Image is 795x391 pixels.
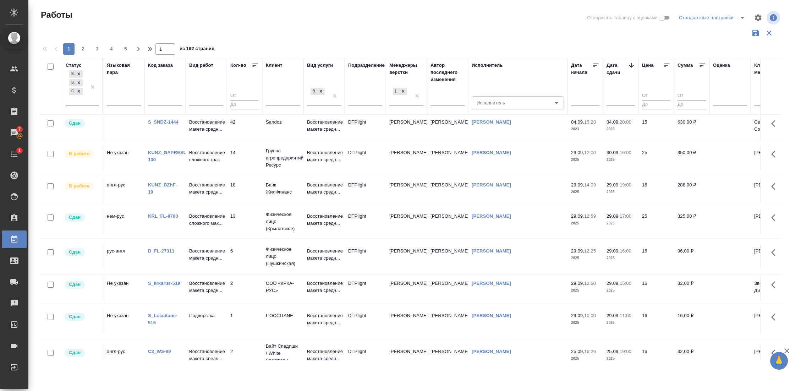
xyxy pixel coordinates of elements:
[427,146,468,170] td: [PERSON_NAME]
[148,213,178,219] a: KRL_FL-8760
[230,92,259,101] input: От
[638,209,674,234] td: 25
[148,119,179,125] a: S_SNDZ-1444
[638,115,674,140] td: 15
[571,248,584,254] p: 29.09,
[638,344,674,369] td: 16
[607,150,620,155] p: 30.09,
[767,244,784,261] button: Здесь прячутся важные кнопки
[69,88,75,95] div: Сдан
[14,126,25,133] span: 7
[189,280,223,294] p: Восстановление макета средн...
[64,149,99,159] div: Исполнитель выполняет работу
[307,62,333,69] div: Вид услуги
[767,276,784,293] button: Здесь прячутся важные кнопки
[620,182,631,188] p: 19:00
[68,70,83,78] div: В работе, Выполнен, Сдан
[189,348,223,362] p: Восстановление макета средн...
[767,344,784,362] button: Здесь прячутся важные кнопки
[571,287,599,294] p: 2025
[148,62,173,69] div: Код заказа
[472,62,503,69] div: Исполнитель
[77,45,89,53] span: 2
[2,124,27,142] a: 7
[427,344,468,369] td: [PERSON_NAME]
[311,88,317,95] div: Восстановление макета средней сложности с полным соответствием оформлению оригинала
[307,312,341,326] p: Восстановление макета средн...
[266,147,300,169] p: Группа агропредприятий Ресурс
[189,181,223,196] p: Восстановление макета средн...
[638,244,674,269] td: 16
[64,119,99,128] div: Менеджер проверил работу исполнителя, передает ее на следующий этап
[227,309,262,333] td: 1
[14,147,25,154] span: 1
[148,281,180,286] a: S_krkarus-519
[674,209,709,234] td: 325,00 ₽
[189,62,213,69] div: Вид работ
[307,280,341,294] p: Восстановление макета средн...
[620,349,631,354] p: 19:00
[472,281,511,286] a: [PERSON_NAME]
[345,309,386,333] td: DTPlight
[607,319,635,326] p: 2025
[148,349,171,354] a: C3_WS-89
[620,213,631,219] p: 17:00
[227,344,262,369] td: 2
[678,62,693,69] div: Сумма
[674,115,709,140] td: 630,00 ₽
[389,181,423,189] p: [PERSON_NAME]
[620,313,631,318] p: 11:00
[762,26,776,40] button: Сбросить фильтры
[389,280,423,287] p: [PERSON_NAME]
[678,92,706,101] input: От
[307,348,341,362] p: Восстановление макета средн...
[103,276,144,301] td: Не указан
[607,213,620,219] p: 29.09,
[584,349,596,354] p: 16:26
[674,276,709,301] td: 32,00 ₽
[620,150,631,155] p: 16:00
[266,343,300,371] p: Вайт Спедишн / White Spedition / Давы...
[472,213,511,219] a: [PERSON_NAME]
[638,276,674,301] td: 16
[69,249,81,256] p: Сдан
[571,319,599,326] p: 2025
[749,26,762,40] button: Сохранить фильтры
[751,309,792,333] td: [PERSON_NAME]
[230,100,259,109] input: До
[571,150,584,155] p: 29.09,
[674,146,709,170] td: 350,00 ₽
[472,313,511,318] a: [PERSON_NAME]
[392,87,408,96] div: Арсеньева Вера
[77,43,89,55] button: 2
[427,209,468,234] td: [PERSON_NAME]
[307,181,341,196] p: Восстановление макета средн...
[427,178,468,203] td: [PERSON_NAME]
[674,309,709,333] td: 16,00 ₽
[638,309,674,333] td: 16
[571,119,584,125] p: 04.09,
[69,150,89,157] p: В работе
[266,280,300,294] p: ООО «КРКА-РУС»
[607,156,635,163] p: 2025
[587,14,658,21] span: Отобразить таблицу с оценками
[64,280,99,289] div: Менеджер проверил работу исполнителя, передает ее на следующий этап
[189,119,223,133] p: Восстановление макета средн...
[427,276,468,301] td: [PERSON_NAME]
[571,281,584,286] p: 29.09,
[607,126,635,133] p: 2923
[767,146,784,163] button: Здесь прячутся важные кнопки
[638,178,674,203] td: 16
[584,182,596,188] p: 14:09
[103,209,144,234] td: нем-рус
[64,248,99,257] div: Менеджер проверил работу исполнителя, передает ее на следующий этап
[345,276,386,301] td: DTPlight
[69,349,81,356] p: Сдан
[607,119,620,125] p: 04.09,
[266,246,300,267] p: Физическое лицо (Пушкинская)
[389,348,423,355] p: [PERSON_NAME]
[571,255,599,262] p: 2025
[607,355,635,362] p: 2025
[103,344,144,369] td: англ-рус
[571,349,584,354] p: 25.09,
